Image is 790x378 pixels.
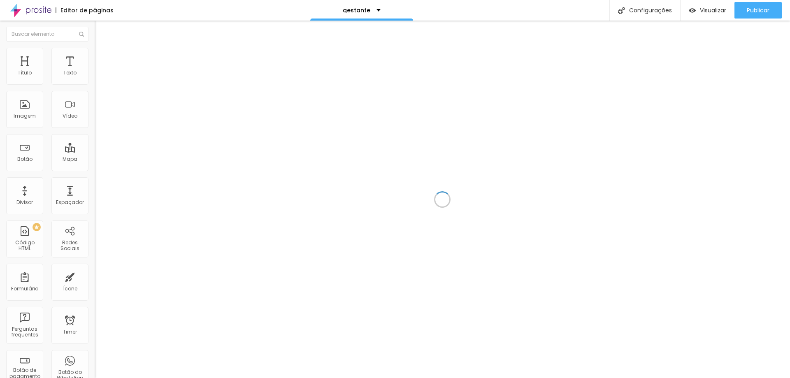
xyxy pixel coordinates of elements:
input: Buscar elemento [6,27,88,42]
div: Mapa [63,156,77,162]
div: Texto [63,70,77,76]
div: Botão [17,156,33,162]
div: Ícone [63,286,77,292]
button: Visualizar [681,2,734,19]
div: Espaçador [56,199,84,205]
div: Imagem [14,113,36,119]
p: gestante [343,7,370,13]
span: Publicar [747,7,769,14]
div: Timer [63,329,77,335]
img: Icone [79,32,84,37]
span: Visualizar [700,7,726,14]
button: Publicar [734,2,782,19]
div: Vídeo [63,113,77,119]
div: Divisor [16,199,33,205]
img: view-1.svg [689,7,696,14]
div: Editor de páginas [56,7,114,13]
div: Formulário [11,286,38,292]
div: Perguntas frequentes [8,326,41,338]
div: Código HTML [8,240,41,252]
div: Redes Sociais [53,240,86,252]
img: Icone [618,7,625,14]
div: Título [18,70,32,76]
